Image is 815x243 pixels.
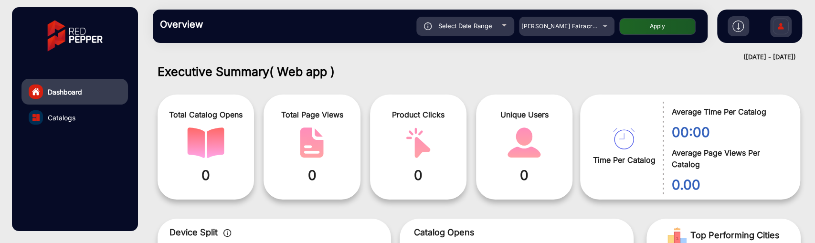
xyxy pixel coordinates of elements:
span: Average Time Per Catalog [671,106,786,117]
div: ([DATE] - [DATE]) [143,53,796,62]
span: Product Clicks [377,109,459,120]
span: Catalogs [48,113,75,123]
button: Apply [619,18,696,35]
img: catalog [293,127,330,158]
span: Total Catalog Opens [165,109,247,120]
img: catalog [32,114,40,121]
img: Sign%20Up.svg [771,11,791,44]
img: h2download.svg [732,21,744,32]
span: Total Page Views [271,109,353,120]
span: Select Date Range [438,22,492,30]
span: 0 [271,165,353,185]
img: icon [424,22,432,30]
img: catalog [613,128,635,149]
span: ( Web app ) [269,64,335,79]
span: Dashboard [48,87,82,97]
img: catalog [400,127,437,158]
img: catalog [187,127,224,158]
span: Device Split [169,227,218,237]
h1: Executive Summary [158,64,801,79]
span: Average Page Views Per Catalog [671,147,786,170]
h3: Overview [160,19,294,30]
span: 0 [165,165,247,185]
span: 0 [483,165,565,185]
span: [PERSON_NAME] Fairacre Farms [521,22,616,30]
p: Catalog Opens [414,226,619,239]
img: catalog [506,127,543,158]
a: Dashboard [21,79,128,105]
span: 0.00 [671,175,786,195]
span: Unique Users [483,109,565,120]
a: Catalogs [21,105,128,130]
img: home [32,87,40,96]
img: icon [223,229,232,237]
span: 0 [377,165,459,185]
span: 00:00 [671,122,786,142]
img: vmg-logo [41,12,109,60]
